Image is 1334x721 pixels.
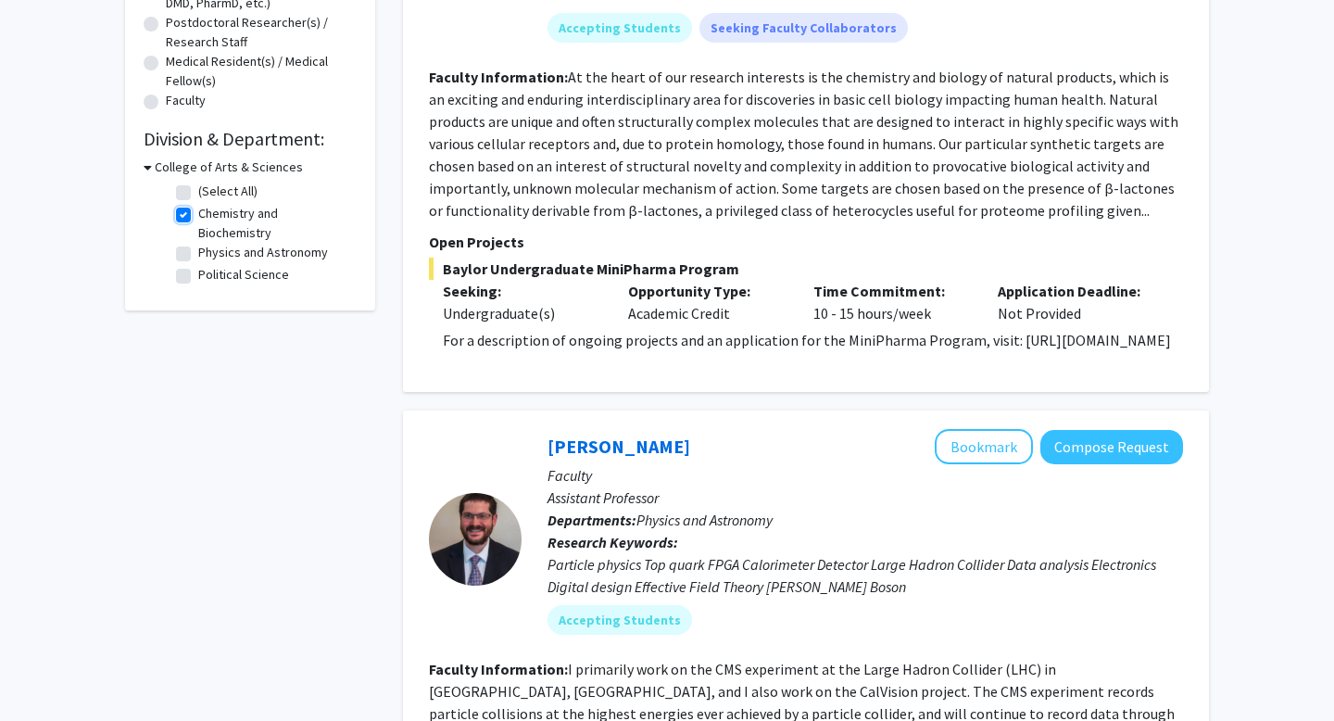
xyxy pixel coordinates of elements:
[628,280,786,302] p: Opportunity Type:
[813,280,971,302] p: Time Commitment:
[198,265,289,285] label: Political Science
[429,258,1183,280] span: Baylor Undergraduate MiniPharma Program
[14,638,79,707] iframe: Chat
[547,533,678,551] b: Research Keywords:
[547,553,1183,598] div: Particle physics Top quark FPGA Calorimeter Detector Large Hadron Collider Data analysis Electron...
[198,204,352,243] label: Chemistry and Biochemistry
[166,13,357,52] label: Postdoctoral Researcher(s) / Research Staff
[443,280,600,302] p: Seeking:
[443,302,600,324] div: Undergraduate(s)
[166,52,357,91] label: Medical Resident(s) / Medical Fellow(s)
[429,231,1183,253] p: Open Projects
[614,280,799,324] div: Academic Credit
[198,182,258,201] label: (Select All)
[547,435,690,458] a: [PERSON_NAME]
[935,429,1033,464] button: Add Jon Wilson to Bookmarks
[547,605,692,635] mat-chip: Accepting Students
[155,158,303,177] h3: College of Arts & Sciences
[429,660,568,678] b: Faculty Information:
[429,68,1178,220] fg-read-more: At the heart of our research interests is the chemistry and biology of natural products, which is...
[984,280,1169,324] div: Not Provided
[799,280,985,324] div: 10 - 15 hours/week
[429,68,568,86] b: Faculty Information:
[699,13,908,43] mat-chip: Seeking Faculty Collaborators
[166,91,206,110] label: Faculty
[998,280,1155,302] p: Application Deadline:
[1040,430,1183,464] button: Compose Request to Jon Wilson
[547,464,1183,487] p: Faculty
[443,329,1183,351] p: For a description of ongoing projects and an application for the MiniPharma Program, visit: [URL]...
[198,243,328,262] label: Physics and Astronomy
[144,128,357,150] h2: Division & Department:
[547,13,692,43] mat-chip: Accepting Students
[636,511,773,529] span: Physics and Astronomy
[547,487,1183,509] p: Assistant Professor
[547,511,636,529] b: Departments:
